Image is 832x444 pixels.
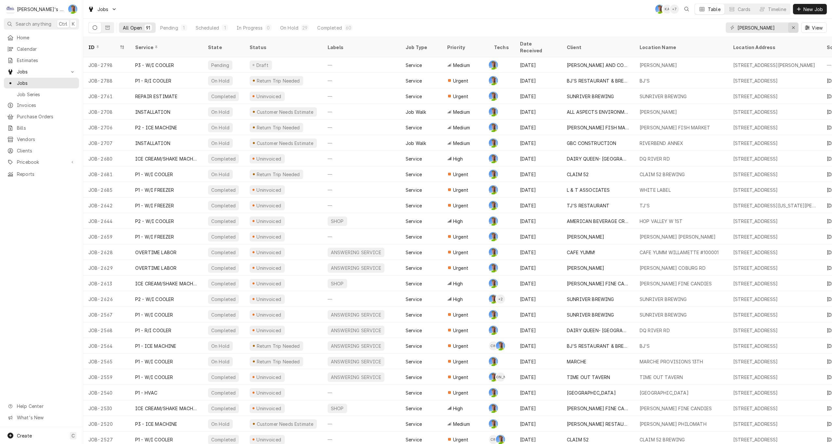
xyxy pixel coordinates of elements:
span: Medium [453,62,470,69]
div: — [322,198,400,213]
div: Uninvoiced [256,265,282,271]
div: GBC CONSTRUCTION [567,140,617,147]
div: Uninvoiced [256,187,282,193]
div: Pending [211,62,230,69]
div: [DATE] [515,229,562,244]
span: Help Center [17,403,75,410]
div: GA [68,5,77,14]
div: Completed [211,218,236,225]
div: Return Trip Needed [256,124,301,131]
div: [DATE] [515,198,562,213]
span: Urgent [453,249,468,256]
div: ICE CREAM/SHAKE MACHINE REPAIR [135,280,198,287]
div: TJ'S [640,202,650,209]
div: + 2 [496,294,505,304]
div: On Hold [211,140,230,147]
div: — [322,120,400,135]
div: Service [406,280,422,287]
div: Table [708,6,721,13]
span: Invoices [17,102,76,109]
div: [PERSON_NAME] [567,265,604,271]
div: JOB-2628 [83,244,130,260]
a: Estimates [4,55,79,66]
div: Uninvoiced [256,155,282,162]
div: P1 - W/I FREEZER [135,187,174,193]
div: SUNRIVER BREWING [640,296,687,303]
div: Completed [211,296,236,303]
div: RIVERBEND ANNEX [640,140,683,147]
a: Clients [4,145,79,156]
div: All Open [123,24,142,31]
div: Draft [255,62,269,69]
div: [PERSON_NAME] COBURG RD [640,265,706,271]
span: Medium [453,140,470,147]
div: [DATE] [515,213,562,229]
div: — [322,182,400,198]
div: GA [489,248,498,257]
button: Erase input [788,22,799,33]
a: Jobs [4,78,79,88]
div: JOB-2761 [83,88,130,104]
div: Service [406,265,422,271]
div: Location Address [733,44,815,51]
div: P2 - W/I COOLER [135,218,174,225]
div: JOB-2644 [83,213,130,229]
div: JOB-2642 [83,198,130,213]
div: [STREET_ADDRESS] [733,140,778,147]
div: Completed [211,155,236,162]
div: GA [489,170,498,179]
div: [STREET_ADDRESS][US_STATE][PERSON_NAME] [733,202,816,209]
div: GA [489,60,498,70]
div: JOB-2798 [83,57,130,73]
div: Greg Austin's Avatar [489,201,498,210]
div: Service [135,44,196,51]
div: Service [406,77,422,84]
button: View [801,22,827,33]
div: [STREET_ADDRESS] [733,93,778,100]
div: [DATE] [515,307,562,322]
div: JOB-2708 [83,104,130,120]
div: [DATE] [515,166,562,182]
div: CLAIM 52 BREWING [640,171,685,178]
div: Techs [494,44,510,51]
div: 0 [266,24,270,31]
a: Go to Jobs [4,66,79,77]
a: Calendar [4,44,79,54]
div: L & T ASSOCIATES [567,187,610,193]
div: ALL ASPECTS ENVIRONMENTAL AND DEMOLITION [567,109,629,115]
div: ID [88,44,118,51]
div: Return Trip Needed [256,77,301,84]
a: Invoices [4,100,79,111]
a: Go to Pricebook [4,157,79,167]
div: [STREET_ADDRESS] [733,109,778,115]
span: Jobs [17,80,76,86]
div: P1 - W/I FREEZER [135,233,174,240]
span: Clients [17,147,76,154]
div: Greg Austin's Avatar [68,5,77,14]
button: New Job [793,4,827,14]
div: Uninvoiced [256,311,282,318]
div: Uninvoiced [256,280,282,287]
div: Completed [317,24,342,31]
div: Completed [211,265,236,271]
div: GA [489,310,498,319]
div: GA [655,5,664,14]
div: Service [406,124,422,131]
span: Bills [17,124,76,131]
div: Service [406,62,422,69]
div: Status [250,44,316,51]
a: Purchase Orders [4,111,79,122]
span: Urgent [453,93,468,100]
div: Completed [211,202,236,209]
button: Open search [682,4,692,14]
div: Completed [211,311,236,318]
div: Date Received [520,40,555,54]
span: High [453,155,463,162]
span: High [453,218,463,225]
div: Service [406,155,422,162]
div: Customer Needs Estimate [256,109,314,115]
div: JOB-2629 [83,260,130,276]
div: Pending [160,24,178,31]
span: Pricebook [17,159,66,165]
div: KA [663,5,672,14]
